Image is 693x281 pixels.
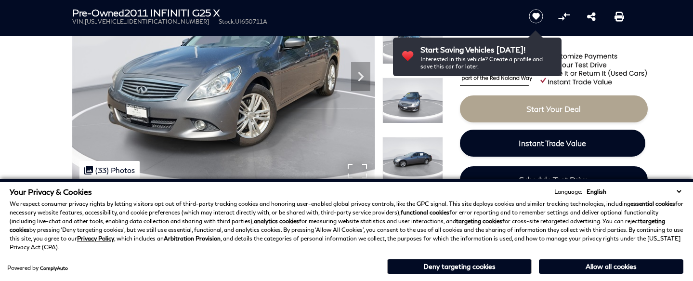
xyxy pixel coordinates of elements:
button: Compare vehicle [557,9,571,24]
button: Save vehicle [525,9,547,24]
div: Next [351,62,370,91]
img: Used 2011 Graphite Shadow INFINITI X image 2 [382,18,443,64]
div: (33) Photos [79,161,140,179]
strong: functional cookies [401,209,449,216]
a: ComplyAuto [40,265,68,271]
select: Language Select [584,187,683,196]
img: Used 2011 Graphite Shadow INFINITI X image 3 [382,78,443,123]
a: Share this Pre-Owned 2011 INFINITI G25 X [587,11,596,22]
span: Your Privacy & Cookies [10,187,92,196]
strong: Pre-Owned [72,7,124,18]
span: [US_VEHICLE_IDENTIFICATION_NUMBER] [85,18,209,25]
h1: 2011 INFINITI G25 X [72,7,513,18]
a: Start Your Deal [460,95,648,122]
strong: Arbitration Provision [164,235,221,242]
div: Powered by [7,265,68,271]
button: Deny targeting cookies [387,259,532,274]
span: UI650711A [235,18,267,25]
a: Privacy Policy [77,235,114,242]
button: Allow all cookies [539,259,683,274]
a: Print this Pre-Owned 2011 INFINITI G25 X [615,11,624,22]
span: Instant Trade Value [519,138,586,147]
img: Used 2011 Graphite Shadow INFINITI X image 4 [382,137,443,183]
strong: essential cookies [630,200,675,207]
div: Language: [554,189,582,195]
span: VIN: [72,18,85,25]
span: Stock: [219,18,235,25]
strong: analytics cookies [254,217,299,225]
strong: targeting cookies [456,217,502,225]
a: Instant Trade Value [460,130,645,157]
a: Schedule Test Drive [460,166,648,193]
span: Start Your Deal [526,104,581,113]
span: Schedule Test Drive [519,175,588,184]
p: We respect consumer privacy rights by letting visitors opt out of third-party tracking cookies an... [10,200,683,252]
